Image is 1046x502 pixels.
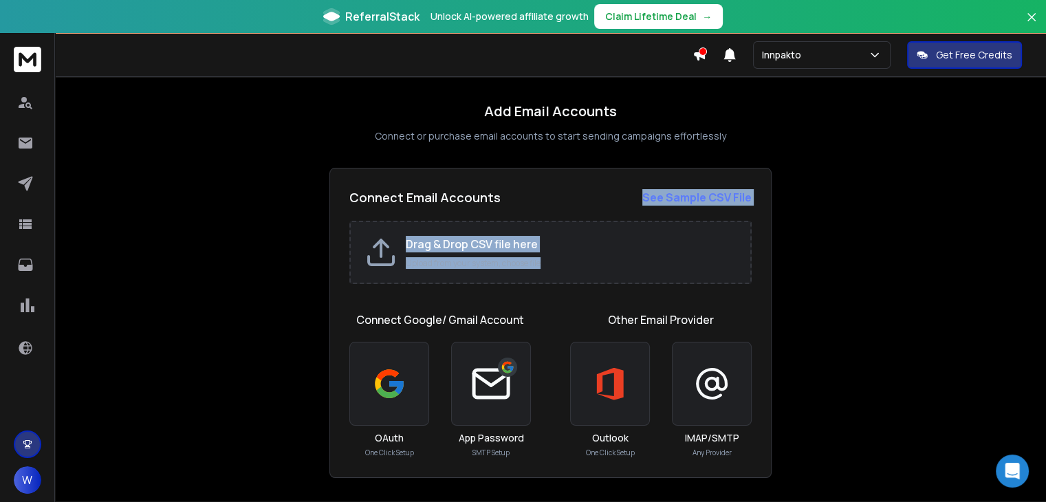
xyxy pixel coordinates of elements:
[375,431,404,445] h3: OAuth
[907,41,1022,69] button: Get Free Credits
[762,48,807,62] p: Innpakto
[484,102,617,121] h1: Add Email Accounts
[365,448,414,458] p: One Click Setup
[472,448,510,458] p: SMTP Setup
[375,129,726,143] p: Connect or purchase email accounts to start sending campaigns effortlessly
[349,188,501,207] h2: Connect Email Accounts
[586,448,635,458] p: One Click Setup
[1023,8,1040,41] button: Close banner
[608,312,714,328] h1: Other Email Provider
[356,312,524,328] h1: Connect Google/ Gmail Account
[693,448,732,458] p: Any Provider
[996,455,1029,488] div: Open Intercom Messenger
[592,431,629,445] h3: Outlook
[406,236,737,252] h2: Drag & Drop CSV file here
[642,189,752,206] a: See Sample CSV File
[431,10,589,23] p: Unlock AI-powered affiliate growth
[14,466,41,494] button: W
[685,431,739,445] h3: IMAP/SMTP
[702,10,712,23] span: →
[459,431,524,445] h3: App Password
[594,4,723,29] button: Claim Lifetime Deal→
[936,48,1012,62] p: Get Free Credits
[406,258,737,269] p: Upload from your system, choose file
[345,8,420,25] span: ReferralStack
[642,190,752,205] strong: See Sample CSV File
